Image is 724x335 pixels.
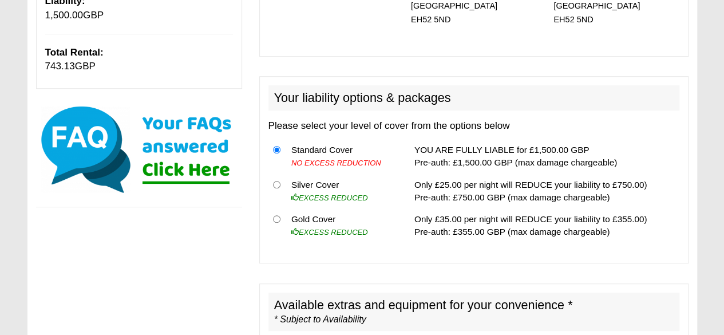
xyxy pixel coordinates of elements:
[45,47,104,58] b: Total Rental:
[287,174,397,208] td: Silver Cover
[287,208,397,243] td: Gold Cover
[291,159,381,167] i: NO EXCESS REDUCTION
[410,174,679,208] td: Only £25.00 per night will REDUCE your liability to £750.00) Pre-auth: £750.00 GBP (max damage ch...
[45,10,84,21] span: 1,500.00
[45,46,233,74] p: GBP
[268,293,679,332] h2: Available extras and equipment for your convenience *
[291,194,368,202] i: EXCESS REDUCED
[410,208,679,243] td: Only £35.00 per night will REDUCE your liability to £355.00) Pre-auth: £355.00 GBP (max damage ch...
[268,119,679,133] p: Please select your level of cover from the options below
[410,139,679,174] td: YOU ARE FULLY LIABLE for £1,500.00 GBP Pre-auth: £1,500.00 GBP (max damage chargeable)
[45,61,75,72] span: 743.13
[291,228,368,237] i: EXCESS REDUCED
[36,104,242,195] img: Click here for our most common FAQs
[268,85,679,111] h2: Your liability options & packages
[287,139,397,174] td: Standard Cover
[274,314,366,324] i: * Subject to Availability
